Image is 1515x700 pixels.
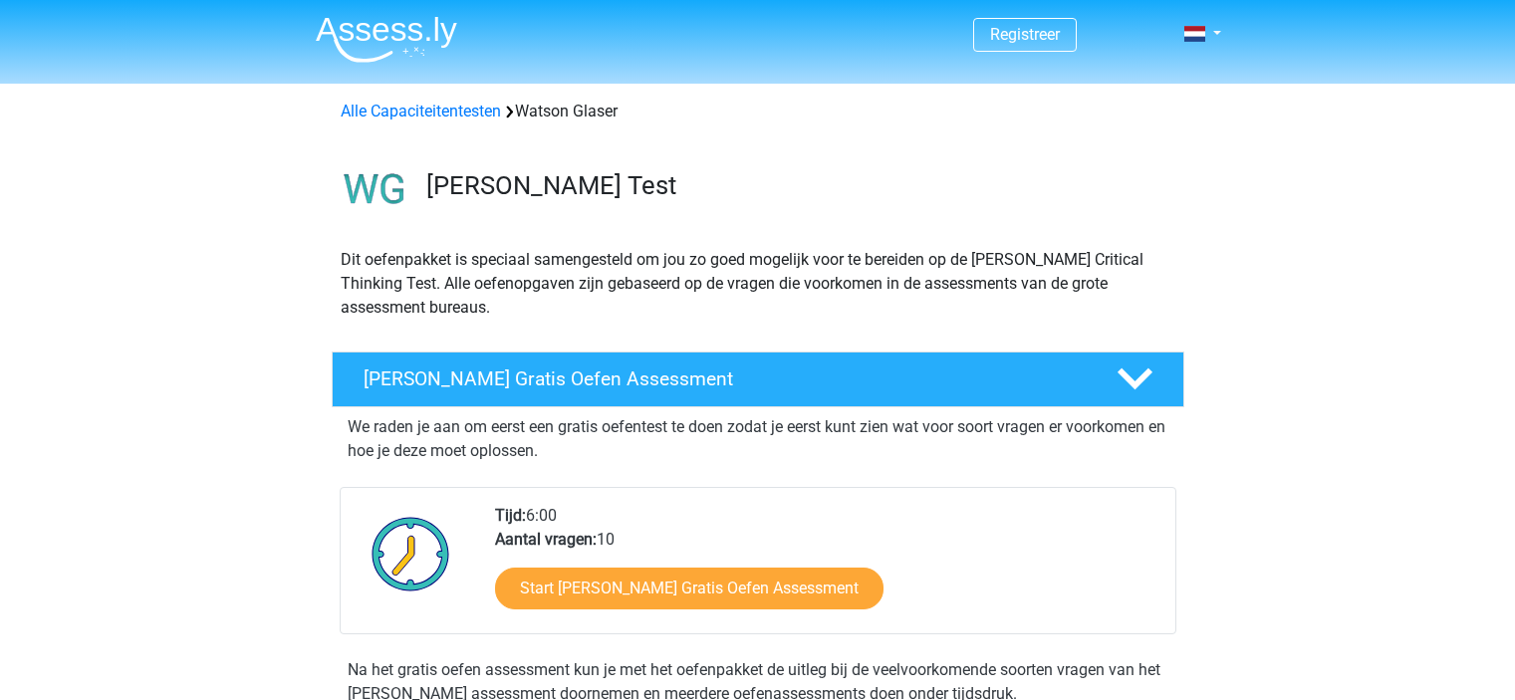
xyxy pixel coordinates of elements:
a: Start [PERSON_NAME] Gratis Oefen Assessment [495,568,884,609]
img: Assessly [316,16,457,63]
div: 6:00 10 [480,504,1174,633]
p: Dit oefenpakket is speciaal samengesteld om jou zo goed mogelijk voor te bereiden op de [PERSON_N... [341,248,1175,320]
a: [PERSON_NAME] Gratis Oefen Assessment [324,351,1192,407]
a: Registreer [990,25,1060,44]
img: Klok [361,504,461,603]
div: Watson Glaser [333,100,1183,123]
img: watson glaser [333,147,417,232]
p: We raden je aan om eerst een gratis oefentest te doen zodat je eerst kunt zien wat voor soort vra... [348,415,1168,463]
h3: [PERSON_NAME] Test [426,170,1168,201]
a: Alle Capaciteitentesten [341,102,501,120]
h4: [PERSON_NAME] Gratis Oefen Assessment [364,367,1085,390]
b: Aantal vragen: [495,530,597,549]
b: Tijd: [495,506,526,525]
